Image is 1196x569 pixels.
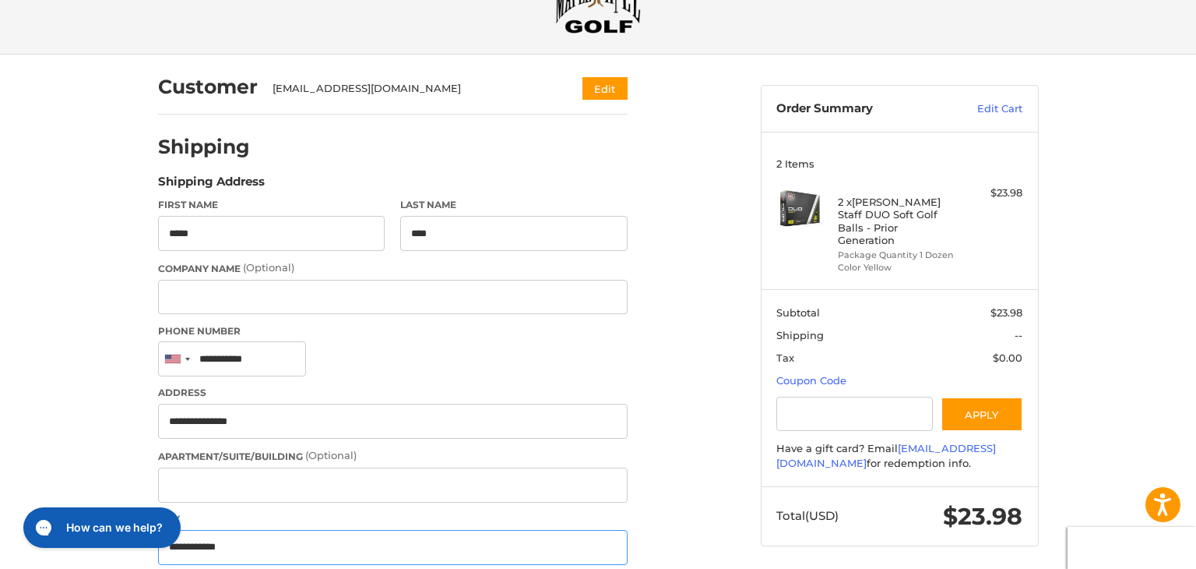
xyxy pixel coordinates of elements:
label: First Name [158,198,385,212]
small: (Optional) [305,449,357,461]
iframe: Gorgias live chat messenger [16,502,185,553]
span: $0.00 [993,352,1022,364]
small: (Optional) [243,261,294,274]
li: Color Yellow [838,261,957,274]
label: Apartment/Suite/Building [158,448,628,464]
label: Address [158,386,628,400]
a: Edit Cart [944,101,1022,117]
span: $23.98 [990,306,1022,319]
div: Have a gift card? Email for redemption info. [776,441,1022,472]
span: Subtotal [776,306,820,319]
h3: Order Summary [776,101,944,117]
div: $23.98 [961,186,1022,201]
input: Gift Certificate or Coupon Code [776,397,933,432]
span: Shipping [776,329,824,341]
a: Coupon Code [776,374,846,387]
h3: 2 Items [776,157,1022,170]
button: Apply [941,397,1023,432]
span: -- [1015,329,1022,341]
iframe: Google Customer Reviews [1068,527,1196,569]
span: Tax [776,352,794,364]
h2: Shipping [158,135,250,159]
span: $23.98 [943,502,1022,531]
div: United States: +1 [159,342,195,376]
h2: Customer [158,75,258,99]
button: Edit [582,77,628,100]
h4: 2 x [PERSON_NAME] Staff DUO Soft Golf Balls - Prior Generation [838,196,957,246]
div: [EMAIL_ADDRESS][DOMAIN_NAME] [273,81,552,97]
label: Company Name [158,260,628,276]
label: City [158,512,628,526]
label: Phone Number [158,324,628,338]
span: Total (USD) [776,508,839,523]
label: Last Name [400,198,628,212]
legend: Shipping Address [158,173,265,198]
li: Package Quantity 1 Dozen [838,249,957,262]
